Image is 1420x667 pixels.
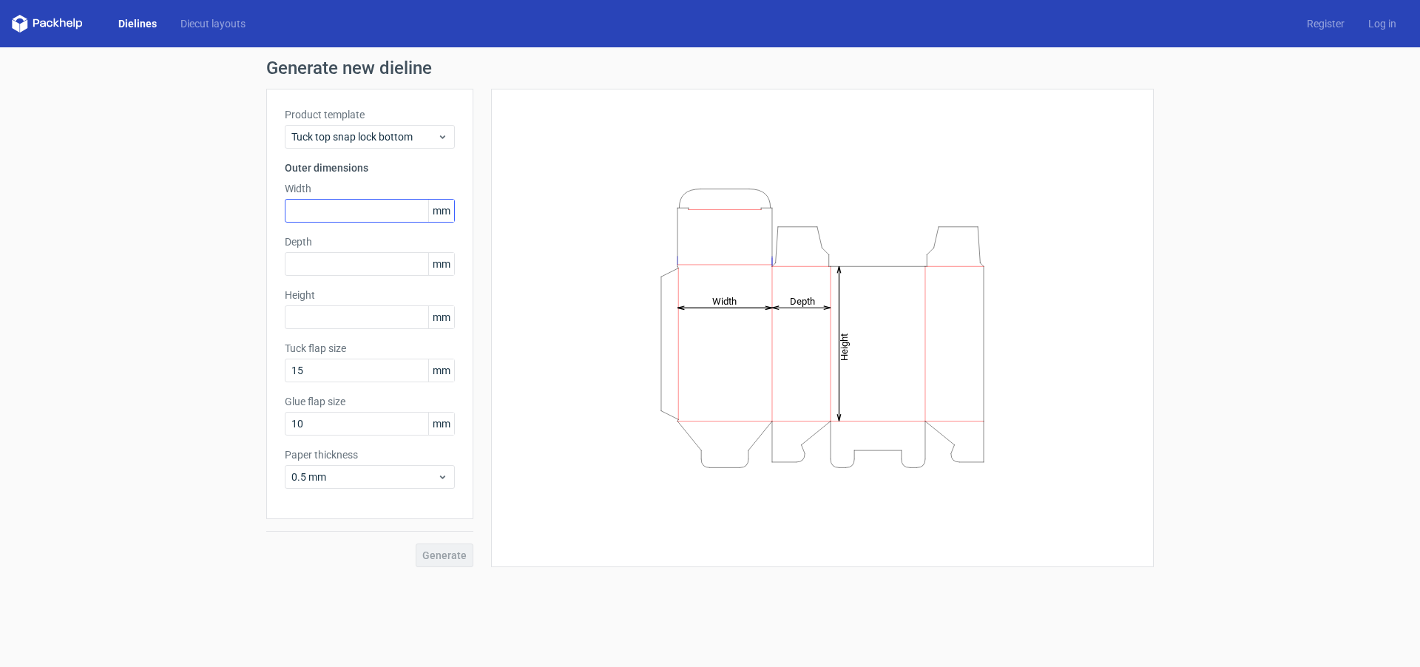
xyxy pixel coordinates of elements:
[790,295,815,306] tspan: Depth
[428,306,454,328] span: mm
[285,394,455,409] label: Glue flap size
[1356,16,1408,31] a: Log in
[291,129,437,144] span: Tuck top snap lock bottom
[285,447,455,462] label: Paper thickness
[285,341,455,356] label: Tuck flap size
[285,288,455,302] label: Height
[285,160,455,175] h3: Outer dimensions
[285,234,455,249] label: Depth
[712,295,737,306] tspan: Width
[169,16,257,31] a: Diecut layouts
[428,359,454,382] span: mm
[266,59,1154,77] h1: Generate new dieline
[1295,16,1356,31] a: Register
[428,253,454,275] span: mm
[106,16,169,31] a: Dielines
[839,333,850,360] tspan: Height
[291,470,437,484] span: 0.5 mm
[428,413,454,435] span: mm
[428,200,454,222] span: mm
[285,107,455,122] label: Product template
[285,181,455,196] label: Width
